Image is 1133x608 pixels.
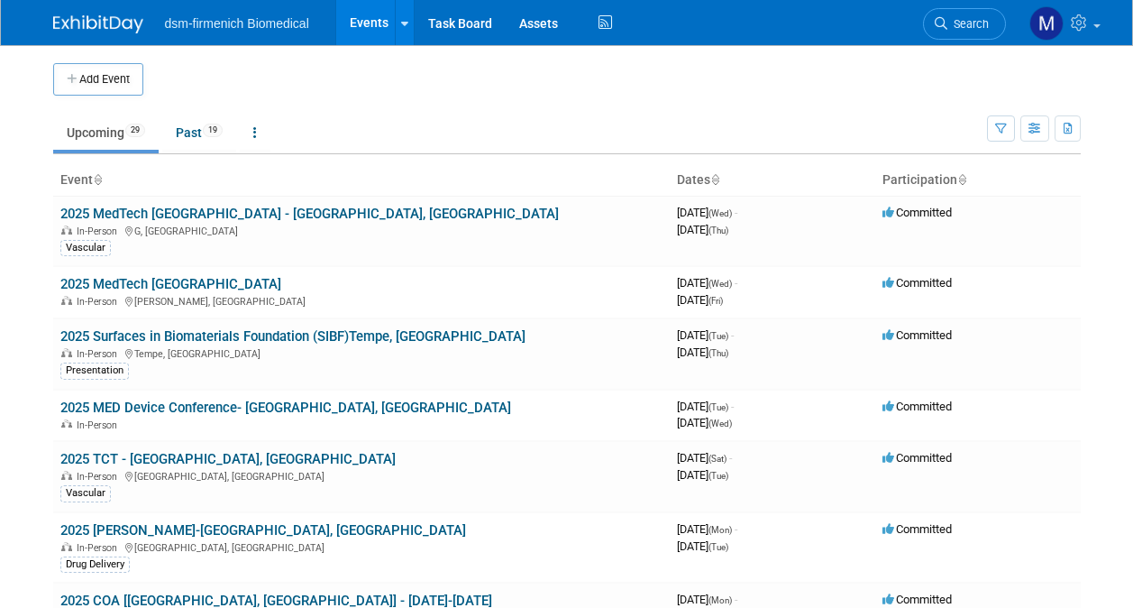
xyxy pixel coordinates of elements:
span: Committed [882,522,952,536]
span: Committed [882,276,952,290]
span: (Wed) [708,208,732,218]
a: Sort by Participation Type [957,172,966,187]
a: 2025 MED Device Conference- [GEOGRAPHIC_DATA], [GEOGRAPHIC_DATA] [60,400,511,416]
span: In-Person [77,348,123,360]
span: [DATE] [677,522,737,536]
img: In-Person Event [61,348,72,357]
span: Search [947,17,989,31]
span: [DATE] [677,468,728,482]
span: In-Person [77,419,123,431]
span: (Mon) [708,595,732,605]
span: (Tue) [708,331,728,341]
th: Participation [875,165,1081,196]
span: (Tue) [708,542,728,552]
span: (Sat) [708,454,726,464]
span: - [735,206,737,219]
span: [DATE] [677,328,734,342]
div: Vascular [60,485,111,502]
span: - [735,593,737,606]
div: Tempe, [GEOGRAPHIC_DATA] [60,345,662,360]
span: (Tue) [708,402,728,412]
span: (Tue) [708,471,728,481]
a: Sort by Event Name [93,172,102,187]
span: [DATE] [677,345,728,359]
div: [GEOGRAPHIC_DATA], [GEOGRAPHIC_DATA] [60,539,662,554]
span: Committed [882,400,952,413]
span: (Mon) [708,525,732,535]
img: In-Person Event [61,226,72,235]
span: (Fri) [708,296,723,306]
img: Melanie Davison [1029,6,1064,41]
div: [GEOGRAPHIC_DATA], [GEOGRAPHIC_DATA] [60,468,662,483]
span: In-Person [77,226,123,237]
span: (Thu) [708,226,728,235]
span: - [735,276,737,290]
a: Search [923,8,1006,40]
a: Upcoming29 [53,115,159,150]
span: [DATE] [677,400,734,413]
span: In-Person [77,542,123,554]
a: 2025 TCT - [GEOGRAPHIC_DATA], [GEOGRAPHIC_DATA] [60,451,396,467]
span: - [735,522,737,536]
div: G, [GEOGRAPHIC_DATA] [60,223,662,237]
span: In-Person [77,296,123,308]
th: Event [53,165,670,196]
span: [DATE] [677,223,728,236]
a: 2025 Surfaces in Biomaterials Foundation (SIBF)Tempe, [GEOGRAPHIC_DATA] [60,328,525,345]
span: (Wed) [708,419,732,428]
img: ExhibitDay [53,15,143,33]
span: 29 [125,124,145,137]
span: [DATE] [677,416,732,429]
span: Committed [882,328,952,342]
div: Presentation [60,363,129,379]
span: [DATE] [677,276,737,290]
img: In-Person Event [61,542,72,551]
span: [DATE] [677,593,737,606]
a: Sort by Start Date [710,172,719,187]
span: 19 [203,124,223,137]
img: In-Person Event [61,419,72,428]
a: Past19 [162,115,236,150]
span: Committed [882,593,952,606]
span: [DATE] [677,539,728,553]
img: In-Person Event [61,296,72,305]
span: Committed [882,451,952,465]
span: - [731,328,734,342]
a: 2025 MedTech [GEOGRAPHIC_DATA] - [GEOGRAPHIC_DATA], [GEOGRAPHIC_DATA] [60,206,559,222]
span: In-Person [77,471,123,483]
span: Committed [882,206,952,219]
a: 2025 [PERSON_NAME]-[GEOGRAPHIC_DATA], [GEOGRAPHIC_DATA] [60,522,466,539]
span: - [731,400,734,413]
span: - [729,451,732,465]
span: [DATE] [677,451,732,465]
span: dsm-firmenich Biomedical [165,16,309,31]
button: Add Event [53,63,143,96]
th: Dates [670,165,875,196]
div: Vascular [60,240,111,256]
div: Drug Delivery [60,557,130,573]
span: [DATE] [677,206,737,219]
img: In-Person Event [61,471,72,480]
span: [DATE] [677,293,723,307]
span: (Wed) [708,279,732,289]
span: (Thu) [708,348,728,358]
a: 2025 MedTech [GEOGRAPHIC_DATA] [60,276,281,292]
div: [PERSON_NAME], [GEOGRAPHIC_DATA] [60,293,662,308]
